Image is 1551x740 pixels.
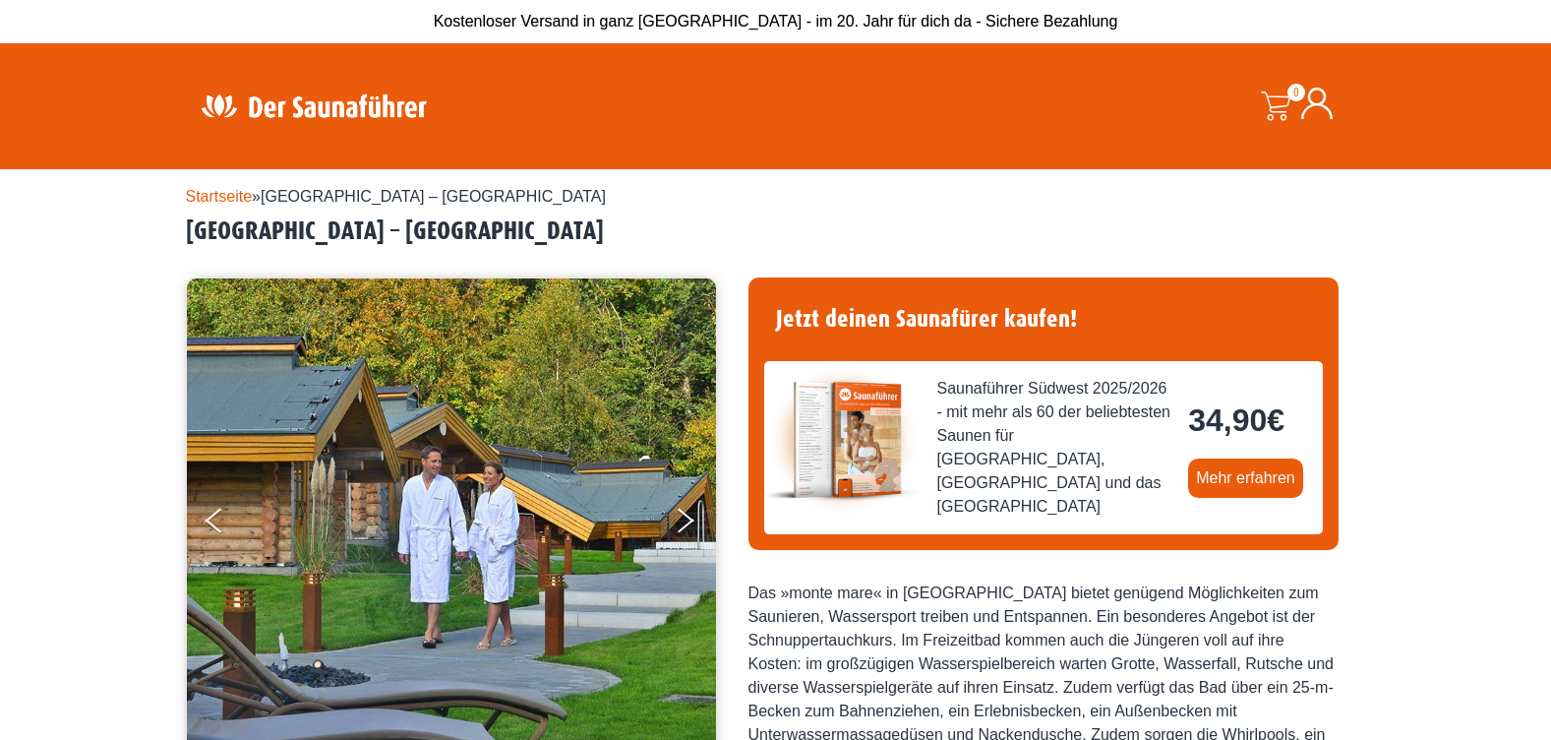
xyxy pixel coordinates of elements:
bdi: 34,90 [1188,402,1284,438]
span: 0 [1287,84,1305,101]
span: € [1267,402,1284,438]
h4: Jetzt deinen Saunafürer kaufen! [764,293,1323,345]
a: Mehr erfahren [1188,459,1303,498]
span: Saunaführer Südwest 2025/2026 - mit mehr als 60 der beliebtesten Saunen für [GEOGRAPHIC_DATA], [G... [937,377,1173,519]
span: » [186,188,606,205]
button: Next [674,500,723,549]
h2: [GEOGRAPHIC_DATA] – [GEOGRAPHIC_DATA] [186,216,1366,247]
span: [GEOGRAPHIC_DATA] – [GEOGRAPHIC_DATA] [261,188,606,205]
img: der-saunafuehrer-2025-suedwest.jpg [764,361,922,519]
a: Startseite [186,188,253,205]
button: Previous [206,500,255,549]
span: Kostenloser Versand in ganz [GEOGRAPHIC_DATA] - im 20. Jahr für dich da - Sichere Bezahlung [434,13,1118,30]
